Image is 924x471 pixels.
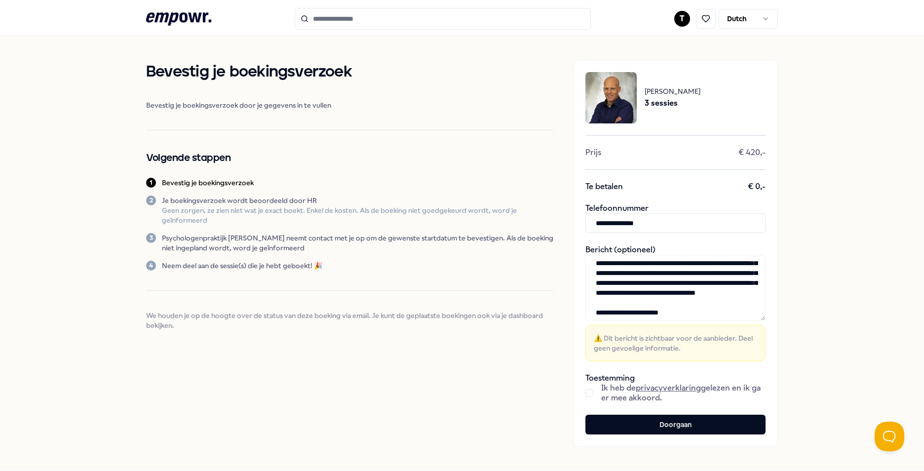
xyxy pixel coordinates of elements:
input: Search for products, categories or subcategories [295,8,591,30]
div: Toestemming [585,373,766,403]
div: 3 [146,233,156,243]
span: Te betalen [585,182,623,192]
p: Neem deel aan de sessie(s) die je hebt geboekt! 🎉 [162,261,322,271]
p: Bevestig je boekingsverzoek [162,178,254,188]
p: Je boekingsverzoek wordt beoordeeld door HR [162,196,553,205]
div: Telefoonnummer [585,203,766,233]
span: ⚠️ Dit bericht is zichtbaar voor de aanbieder. Deel geen gevoelige informatie. [594,333,757,353]
a: privacyverklaring [636,383,701,392]
span: € 420,- [738,148,766,157]
button: T [674,11,690,27]
div: 2 [146,196,156,205]
span: 3 sessies [645,97,700,110]
img: package image [585,72,637,123]
div: Bericht (optioneel) [585,245,766,361]
span: [PERSON_NAME] [645,86,700,97]
iframe: Help Scout Beacon - Open [875,422,904,451]
div: 4 [146,261,156,271]
span: Prijs [585,148,601,157]
button: Doorgaan [585,415,766,434]
span: € 0,- [748,182,766,192]
h1: Bevestig je boekingsverzoek [146,60,553,84]
p: Psychologenpraktijk [PERSON_NAME] neemt contact met je op om de gewenste startdatum te bevestigen... [162,233,553,253]
div: 1 [146,178,156,188]
span: Bevestig je boekingsverzoek door je gegevens in te vullen [146,100,553,110]
p: Geen zorgen, ze zien niet wat je exact boekt. Enkel de kosten. Als de boeking niet goedgekeurd wo... [162,205,553,225]
span: Ik heb de gelezen en ik ga er mee akkoord. [601,383,766,403]
span: We houden je op de hoogte over de status van deze boeking via email. Je kunt de geplaatste boekin... [146,311,553,330]
h2: Volgende stappen [146,150,553,166]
